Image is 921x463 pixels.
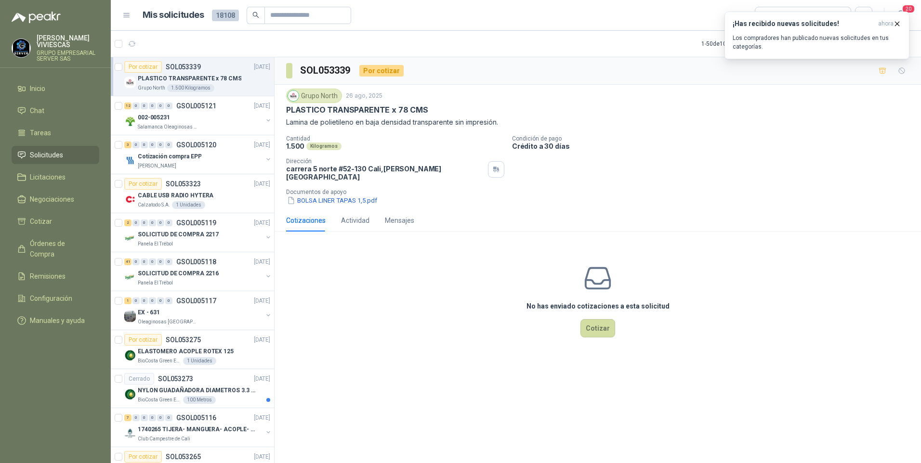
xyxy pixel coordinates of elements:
div: Actividad [341,215,369,226]
span: Solicitudes [30,150,63,160]
p: PLASTICO TRANSPARENTE x 78 CMS [138,74,241,83]
p: EX - 631 [138,308,160,317]
a: 41 0 0 0 0 0 GSOL005118[DATE] Company LogoSOLICITUD DE COMPRA 2216Panela El Trébol [124,256,272,287]
div: 0 [165,258,172,265]
p: [DATE] [254,374,270,384]
img: Company Logo [124,232,136,244]
p: Salamanca Oleaginosas SAS [138,123,198,131]
div: Cerrado [124,373,154,385]
a: Negociaciones [12,190,99,208]
p: BioCosta Green Energy S.A.S [138,396,181,404]
div: Por cotizar [124,178,162,190]
p: [DATE] [254,141,270,150]
div: Todas [761,10,781,21]
div: Por cotizar [124,334,162,346]
div: 0 [141,219,148,226]
div: 0 [149,297,156,304]
p: NYLON GUADAÑADORA DIAMETROS 3.3 mm [138,386,258,395]
span: Órdenes de Compra [30,238,90,259]
p: SOL053275 [166,336,201,343]
div: 0 [141,258,148,265]
p: [DATE] [254,296,270,306]
div: 0 [149,103,156,109]
span: 18108 [212,10,239,21]
div: 12 [124,103,132,109]
div: Mensajes [385,215,414,226]
a: 1 0 0 0 0 0 GSOL005117[DATE] Company LogoEX - 631Oleaginosas [GEOGRAPHIC_DATA][PERSON_NAME] [124,295,272,326]
p: carrera 5 norte #52-130 Cali , [PERSON_NAME][GEOGRAPHIC_DATA] [286,165,484,181]
p: [DATE] [254,335,270,345]
p: 1740265 TIJERA- MANGUERA- ACOPLE- SURTIDORES [138,425,258,434]
span: Remisiones [30,271,66,282]
div: 0 [141,297,148,304]
p: Oleaginosas [GEOGRAPHIC_DATA][PERSON_NAME] [138,318,198,326]
img: Company Logo [124,427,136,439]
p: GSOL005117 [176,297,216,304]
div: 1.500 Kilogramos [167,84,214,92]
div: 1 Unidades [183,357,216,365]
p: GSOL005116 [176,414,216,421]
div: 0 [141,414,148,421]
div: 0 [132,414,140,421]
p: Club Campestre de Cali [138,435,190,443]
p: GSOL005119 [176,219,216,226]
div: 0 [157,297,164,304]
p: GSOL005121 [176,103,216,109]
p: Cantidad [286,135,504,142]
div: Por cotizar [124,451,162,463]
img: Company Logo [124,154,136,166]
p: 002-005231 [138,113,170,122]
p: ELASTOMERO ACOPLE ROTEX 125 [138,347,234,356]
h3: No has enviado cotizaciones a esta solicitud [526,301,670,311]
a: 3 0 0 0 0 0 GSOL005120[DATE] Company LogoCotización compra EPP[PERSON_NAME] [124,139,272,170]
p: SOLICITUD DE COMPRA 2217 [138,230,219,239]
p: [PERSON_NAME] [138,162,176,170]
span: Negociaciones [30,194,74,205]
img: Company Logo [124,310,136,322]
p: [DATE] [254,257,270,267]
div: 0 [141,103,148,109]
span: search [252,12,259,18]
div: 41 [124,258,132,265]
div: 1 Unidades [172,201,205,209]
p: [PERSON_NAME] VIVIESCAS [37,35,99,48]
a: Solicitudes [12,146,99,164]
a: Órdenes de Compra [12,234,99,263]
div: 0 [157,414,164,421]
div: 0 [165,141,172,148]
span: Manuales y ayuda [30,315,85,326]
span: Tareas [30,128,51,138]
img: Company Logo [124,271,136,283]
span: Cotizar [30,216,52,227]
p: [DATE] [254,219,270,228]
div: 0 [149,414,156,421]
a: Por cotizarSOL053323[DATE] Company LogoCABLE USB RADIO HYTERACalzatodo S.A.1 Unidades [111,174,274,213]
div: 7 [124,414,132,421]
p: [DATE] [254,102,270,111]
button: Cotizar [580,319,615,337]
span: Configuración [30,293,72,304]
span: 20 [902,4,915,13]
img: Company Logo [288,90,299,101]
p: Calzatodo S.A. [138,201,170,209]
div: Kilogramos [306,142,342,150]
div: 0 [141,141,148,148]
button: 20 [892,7,909,24]
div: 0 [149,258,156,265]
a: 7 0 0 0 0 0 GSOL005116[DATE] Company Logo1740265 TIJERA- MANGUERA- ACOPLE- SURTIDORESClub Campest... [124,412,272,443]
div: 1 [124,297,132,304]
img: Company Logo [124,193,136,205]
a: Inicio [12,79,99,98]
h1: Mis solicitudes [143,8,204,22]
div: 0 [165,103,172,109]
p: BioCosta Green Energy S.A.S [138,357,181,365]
p: PLASTICO TRANSPARENTE x 78 CMS [286,105,428,115]
p: GSOL005118 [176,258,216,265]
p: Lamina de polietileno en baja densidad transparente sin impresión. [286,117,909,128]
div: 0 [149,219,156,226]
p: SOL053323 [166,180,201,187]
p: 26 ago, 2025 [346,91,382,101]
p: GSOL005120 [176,141,216,148]
p: SOL053273 [158,375,193,382]
div: 0 [165,219,172,226]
